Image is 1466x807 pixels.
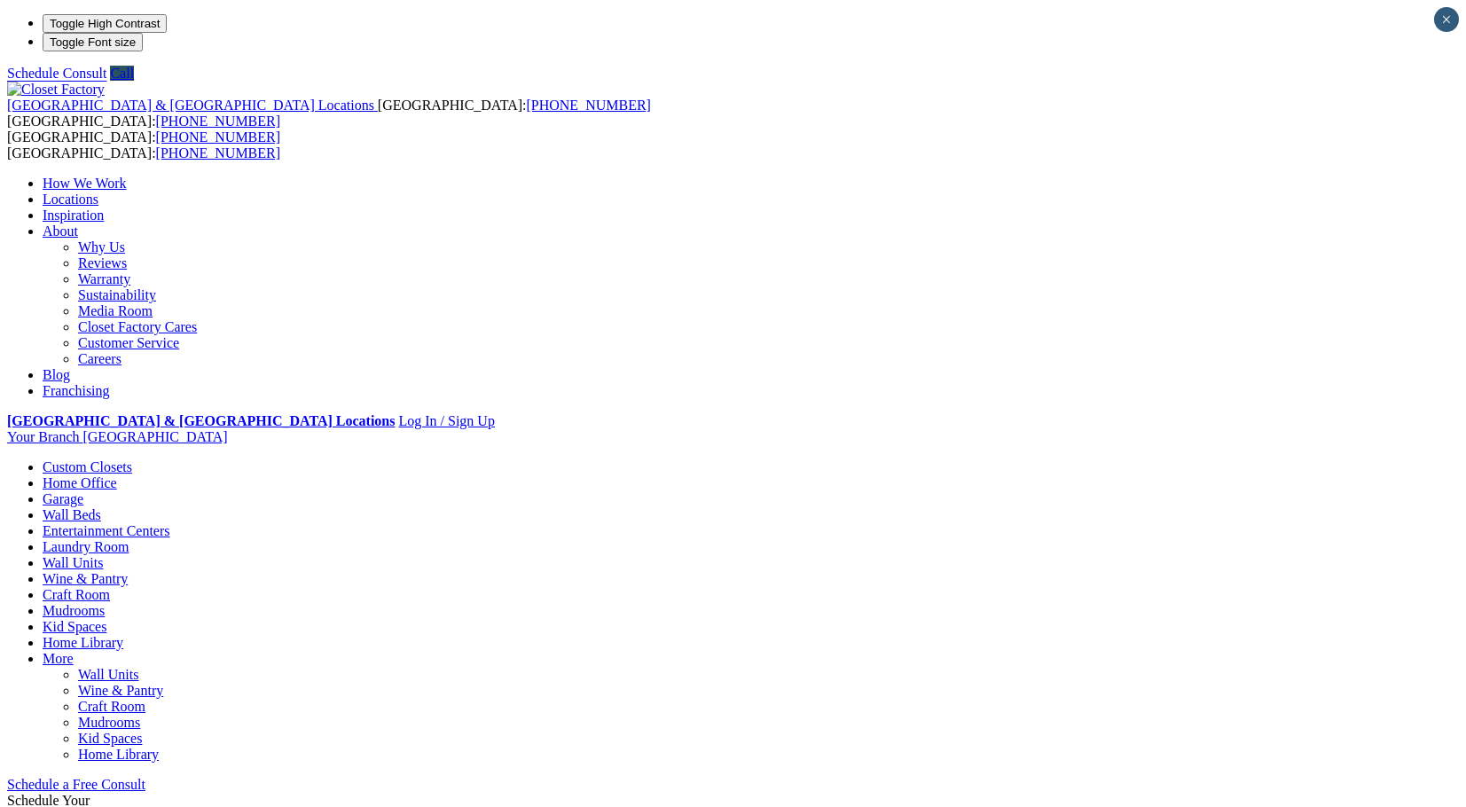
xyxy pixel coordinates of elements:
[78,287,156,302] a: Sustainability
[43,587,110,602] a: Craft Room
[78,271,130,286] a: Warranty
[78,667,138,682] a: Wall Units
[398,413,494,428] a: Log In / Sign Up
[43,367,70,382] a: Blog
[78,335,179,350] a: Customer Service
[78,683,163,698] a: Wine & Pantry
[43,33,143,51] button: Toggle Font size
[43,507,101,522] a: Wall Beds
[43,539,129,554] a: Laundry Room
[43,208,104,223] a: Inspiration
[43,651,74,666] a: More menu text will display only on big screen
[1434,7,1459,32] button: Close
[7,777,145,792] a: Schedule a Free Consult (opens a dropdown menu)
[7,82,105,98] img: Closet Factory
[82,429,227,444] span: [GEOGRAPHIC_DATA]
[78,351,122,366] a: Careers
[156,114,280,129] a: [PHONE_NUMBER]
[43,459,132,474] a: Custom Closets
[156,145,280,161] a: [PHONE_NUMBER]
[43,619,106,634] a: Kid Spaces
[43,223,78,239] a: About
[43,603,105,618] a: Mudrooms
[7,98,374,113] span: [GEOGRAPHIC_DATA] & [GEOGRAPHIC_DATA] Locations
[78,731,142,746] a: Kid Spaces
[43,491,83,506] a: Garage
[78,255,127,270] a: Reviews
[50,35,136,49] span: Toggle Font size
[43,14,167,33] button: Toggle High Contrast
[7,129,280,161] span: [GEOGRAPHIC_DATA]: [GEOGRAPHIC_DATA]:
[7,98,651,129] span: [GEOGRAPHIC_DATA]: [GEOGRAPHIC_DATA]:
[43,523,170,538] a: Entertainment Centers
[43,635,123,650] a: Home Library
[78,319,197,334] a: Closet Factory Cares
[43,571,128,586] a: Wine & Pantry
[78,699,145,714] a: Craft Room
[110,66,134,81] a: Call
[43,176,127,191] a: How We Work
[43,475,117,490] a: Home Office
[43,192,98,207] a: Locations
[7,66,106,81] a: Schedule Consult
[7,429,228,444] a: Your Branch [GEOGRAPHIC_DATA]
[50,17,160,30] span: Toggle High Contrast
[43,383,110,398] a: Franchising
[156,129,280,145] a: [PHONE_NUMBER]
[78,303,153,318] a: Media Room
[43,555,103,570] a: Wall Units
[7,98,378,113] a: [GEOGRAPHIC_DATA] & [GEOGRAPHIC_DATA] Locations
[78,715,140,730] a: Mudrooms
[78,239,125,255] a: Why Us
[7,429,79,444] span: Your Branch
[526,98,650,113] a: [PHONE_NUMBER]
[7,413,395,428] a: [GEOGRAPHIC_DATA] & [GEOGRAPHIC_DATA] Locations
[78,747,159,762] a: Home Library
